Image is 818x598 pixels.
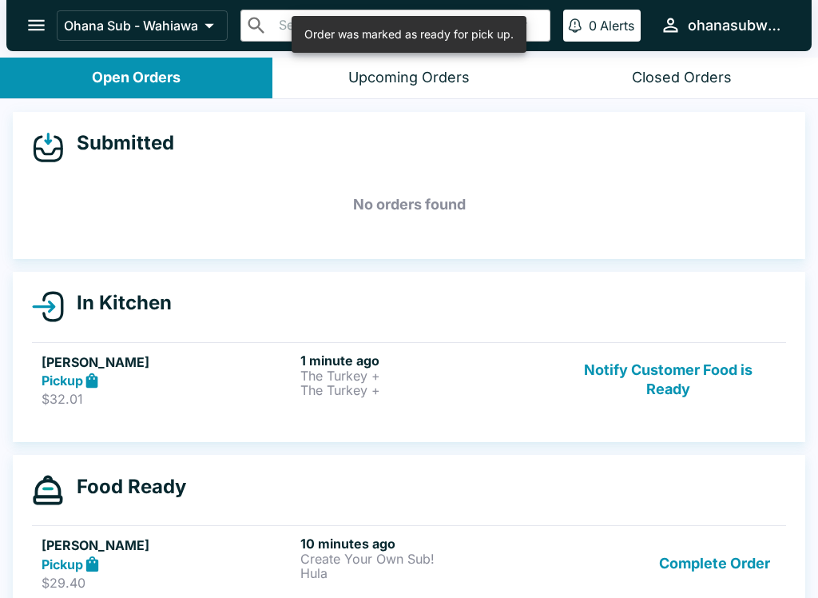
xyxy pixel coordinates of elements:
[300,369,553,383] p: The Turkey +
[560,353,776,408] button: Notify Customer Food is Ready
[688,16,786,35] div: ohanasubwahiawa
[42,556,83,572] strong: Pickup
[42,353,294,372] h5: [PERSON_NAME]
[42,536,294,555] h5: [PERSON_NAME]
[653,8,792,42] button: ohanasubwahiawa
[64,475,186,499] h4: Food Ready
[64,18,198,34] p: Ohana Sub - Wahiawa
[304,21,514,48] div: Order was marked as ready for pick up.
[64,291,172,315] h4: In Kitchen
[16,5,57,46] button: open drawer
[64,131,174,155] h4: Submitted
[42,373,83,389] strong: Pickup
[300,383,553,397] p: The Turkey +
[589,18,597,34] p: 0
[274,14,543,37] input: Search orders by name or phone number
[92,69,181,87] div: Open Orders
[348,69,470,87] div: Upcoming Orders
[653,536,776,591] button: Complete Order
[42,391,294,407] p: $32.01
[32,176,786,233] h5: No orders found
[600,18,634,34] p: Alerts
[300,353,553,369] h6: 1 minute ago
[300,536,553,552] h6: 10 minutes ago
[300,566,553,580] p: Hula
[632,69,732,87] div: Closed Orders
[32,342,786,417] a: [PERSON_NAME]Pickup$32.011 minute agoThe Turkey +The Turkey +Notify Customer Food is Ready
[300,552,553,566] p: Create Your Own Sub!
[42,575,294,591] p: $29.40
[57,10,228,41] button: Ohana Sub - Wahiawa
